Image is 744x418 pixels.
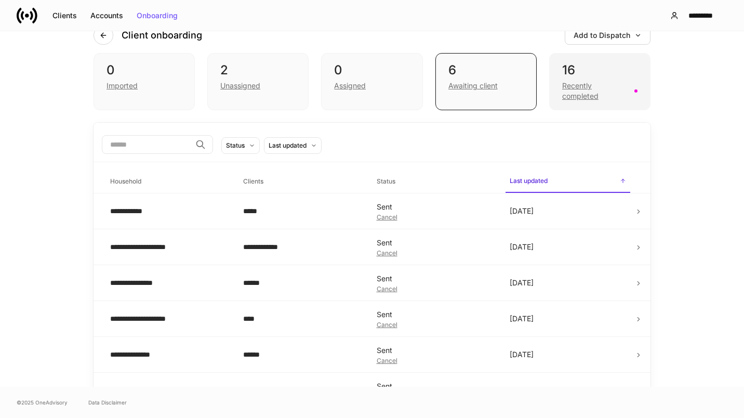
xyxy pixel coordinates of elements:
div: Sent [377,202,493,212]
div: Assigned [334,81,366,91]
button: Cancel [377,214,397,220]
td: [DATE] [501,301,634,337]
div: 0 [107,62,182,79]
div: 2 [220,62,296,79]
button: Cancel [377,322,397,328]
td: [DATE] [501,373,634,411]
div: Imported [107,81,138,91]
span: Clients [239,171,364,192]
h6: Clients [243,176,263,186]
h6: Status [377,176,395,186]
div: 6Awaiting client [435,53,537,110]
div: 16Recently completed [549,53,650,110]
button: Cancel [377,286,397,292]
div: Sent [377,345,493,356]
div: Onboarding [137,12,178,19]
button: Onboarding [130,7,184,24]
div: Sent [377,381,493,391]
div: 0 [334,62,409,79]
div: Last updated [269,140,307,150]
td: [DATE] [501,229,634,265]
div: Status [226,140,245,150]
button: Cancel [377,358,397,364]
div: Sent [377,238,493,248]
div: Sent [377,309,493,320]
button: Cancel [377,250,397,256]
span: Status [373,171,497,192]
div: Awaiting client [448,81,498,91]
td: [DATE] [501,193,634,229]
div: 0Imported [94,53,195,110]
div: Accounts [90,12,123,19]
div: Clients [52,12,77,19]
td: [DATE] [501,265,634,301]
div: 6 [448,62,524,79]
h6: Household [110,176,141,186]
span: Household [106,171,231,192]
button: Add to Dispatch [565,26,650,45]
span: © 2025 OneAdvisory [17,398,68,407]
div: Recently completed [562,81,628,101]
span: Last updated [506,171,630,193]
h4: Client onboarding [122,29,202,42]
button: Status [221,137,260,154]
div: 16 [562,62,637,79]
button: Last updated [264,137,322,154]
div: 2Unassigned [207,53,309,110]
div: 0Assigned [321,53,422,110]
td: [DATE] [501,337,634,373]
button: Clients [46,7,84,24]
a: Data Disclaimer [88,398,127,407]
div: Unassigned [220,81,260,91]
div: Add to Dispatch [574,32,642,39]
div: Sent [377,273,493,284]
button: Accounts [84,7,130,24]
h6: Last updated [510,176,548,186]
